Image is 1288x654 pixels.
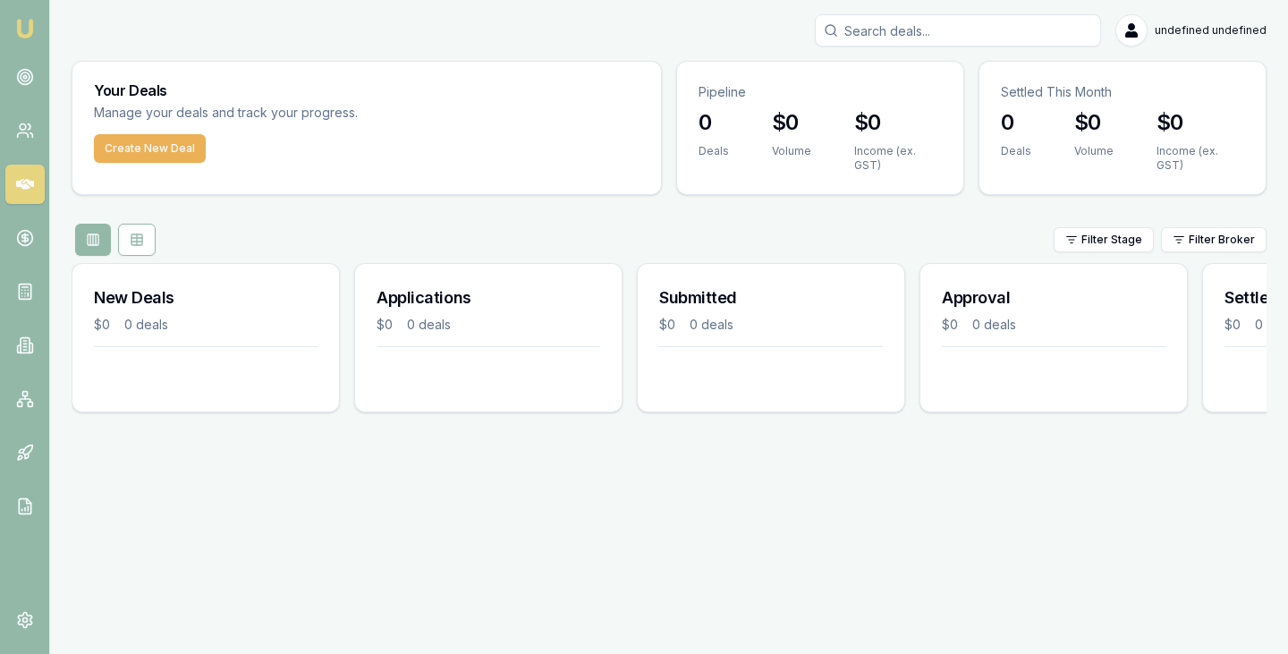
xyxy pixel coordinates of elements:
[1001,144,1031,158] div: Deals
[407,316,451,334] div: 0 deals
[1074,144,1114,158] div: Volume
[854,144,942,173] div: Income (ex. GST)
[1054,227,1154,252] button: Filter Stage
[815,14,1101,47] input: Search deals
[772,144,811,158] div: Volume
[124,316,168,334] div: 0 deals
[699,108,729,137] h3: 0
[854,108,942,137] h3: $0
[94,285,318,310] h3: New Deals
[1161,227,1267,252] button: Filter Broker
[699,144,729,158] div: Deals
[14,18,36,39] img: emu-icon-u.png
[94,134,206,163] button: Create New Deal
[1074,108,1114,137] h3: $0
[1189,233,1255,247] span: Filter Broker
[1224,316,1241,334] div: $0
[699,83,942,101] p: Pipeline
[659,285,883,310] h3: Submitted
[659,316,675,334] div: $0
[377,285,600,310] h3: Applications
[690,316,733,334] div: 0 deals
[1157,108,1244,137] h3: $0
[1157,144,1244,173] div: Income (ex. GST)
[972,316,1016,334] div: 0 deals
[1001,108,1031,137] h3: 0
[377,316,393,334] div: $0
[1081,233,1142,247] span: Filter Stage
[942,285,1165,310] h3: Approval
[94,103,552,123] p: Manage your deals and track your progress.
[1001,83,1244,101] p: Settled This Month
[94,316,110,334] div: $0
[94,83,640,98] h3: Your Deals
[772,108,811,137] h3: $0
[942,316,958,334] div: $0
[1155,23,1267,38] span: undefined undefined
